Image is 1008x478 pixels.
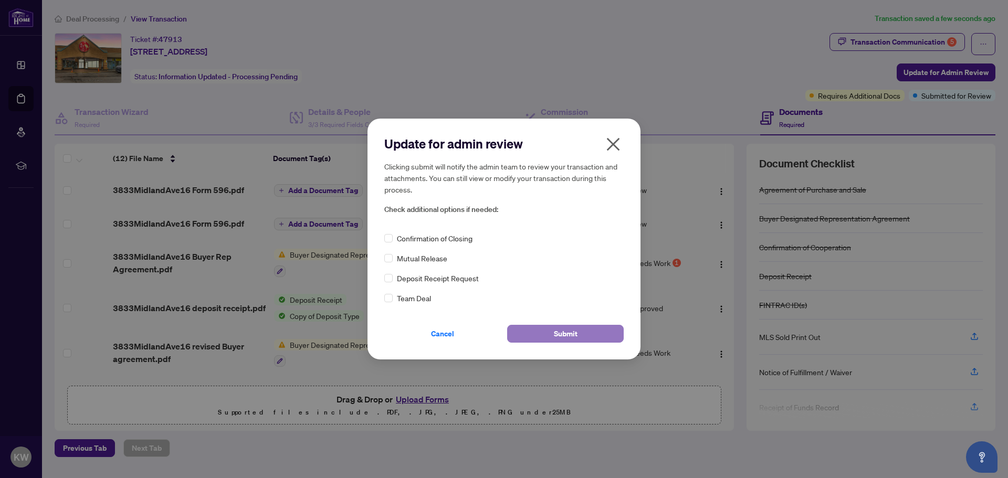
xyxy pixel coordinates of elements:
[397,292,431,304] span: Team Deal
[397,252,447,264] span: Mutual Release
[397,272,479,284] span: Deposit Receipt Request
[966,441,997,473] button: Open asap
[384,161,624,195] h5: Clicking submit will notify the admin team to review your transaction and attachments. You can st...
[384,325,501,343] button: Cancel
[384,135,624,152] h2: Update for admin review
[507,325,624,343] button: Submit
[431,325,454,342] span: Cancel
[384,204,624,216] span: Check additional options if needed:
[397,232,472,244] span: Confirmation of Closing
[605,136,622,153] span: close
[554,325,577,342] span: Submit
